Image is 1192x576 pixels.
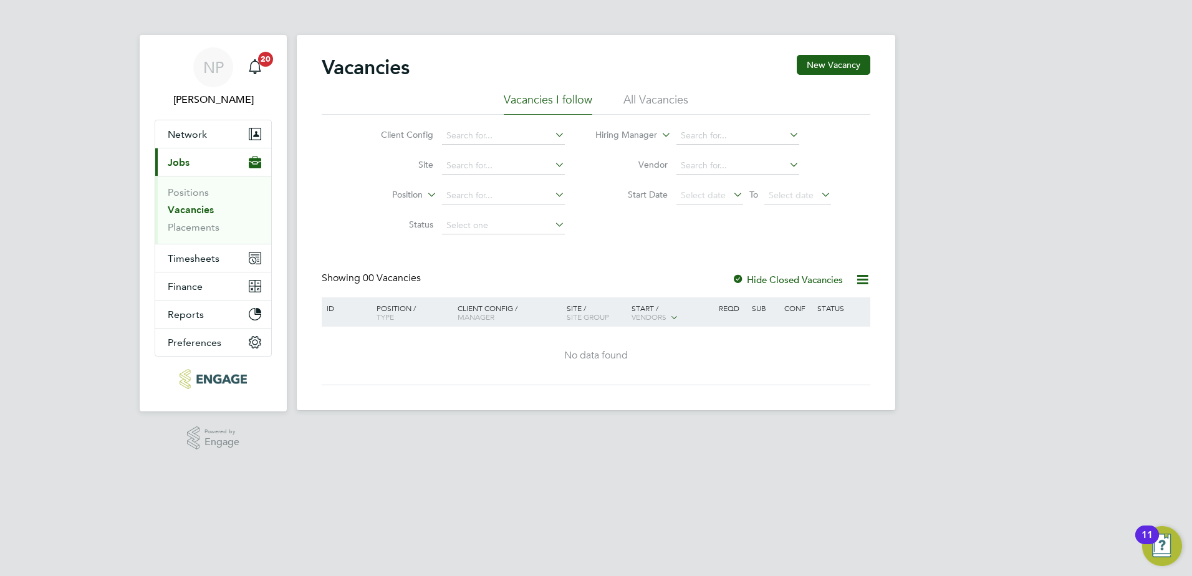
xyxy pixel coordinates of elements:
[567,312,609,322] span: Site Group
[716,297,748,319] div: Reqd
[168,186,209,198] a: Positions
[322,272,423,285] div: Showing
[632,312,666,322] span: Vendors
[168,204,214,216] a: Vacancies
[367,297,454,327] div: Position /
[155,92,272,107] span: Nick Plumridge
[258,52,273,67] span: 20
[442,187,565,204] input: Search for...
[155,120,271,148] button: Network
[324,349,868,362] div: No data found
[322,55,410,80] h2: Vacancies
[596,159,668,170] label: Vendor
[168,221,219,233] a: Placements
[155,329,271,356] button: Preferences
[324,297,367,319] div: ID
[140,35,287,411] nav: Main navigation
[168,281,203,292] span: Finance
[155,47,272,107] a: NP[PERSON_NAME]
[781,297,814,319] div: Conf
[746,186,762,203] span: To
[155,176,271,244] div: Jobs
[168,337,221,348] span: Preferences
[180,369,246,389] img: konnectrecruit-logo-retina.png
[203,59,224,75] span: NP
[585,129,657,142] label: Hiring Manager
[797,55,870,75] button: New Vacancy
[362,219,433,230] label: Status
[442,127,565,145] input: Search for...
[1142,535,1153,551] div: 11
[168,252,219,264] span: Timesheets
[1142,526,1182,566] button: Open Resource Center, 11 new notifications
[504,92,592,115] li: Vacancies I follow
[155,272,271,300] button: Finance
[155,369,272,389] a: Go to home page
[187,426,240,450] a: Powered byEngage
[168,309,204,320] span: Reports
[362,129,433,140] label: Client Config
[168,128,207,140] span: Network
[442,217,565,234] input: Select one
[681,190,726,201] span: Select date
[623,92,688,115] li: All Vacancies
[814,297,868,319] div: Status
[564,297,629,327] div: Site /
[351,189,423,201] label: Position
[676,127,799,145] input: Search for...
[204,426,239,437] span: Powered by
[155,244,271,272] button: Timesheets
[596,189,668,200] label: Start Date
[243,47,267,87] a: 20
[363,272,421,284] span: 00 Vacancies
[204,437,239,448] span: Engage
[769,190,814,201] span: Select date
[676,157,799,175] input: Search for...
[458,312,494,322] span: Manager
[168,156,190,168] span: Jobs
[442,157,565,175] input: Search for...
[732,274,843,286] label: Hide Closed Vacancies
[362,159,433,170] label: Site
[454,297,564,327] div: Client Config /
[377,312,394,322] span: Type
[749,297,781,319] div: Sub
[155,148,271,176] button: Jobs
[155,300,271,328] button: Reports
[628,297,716,329] div: Start /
